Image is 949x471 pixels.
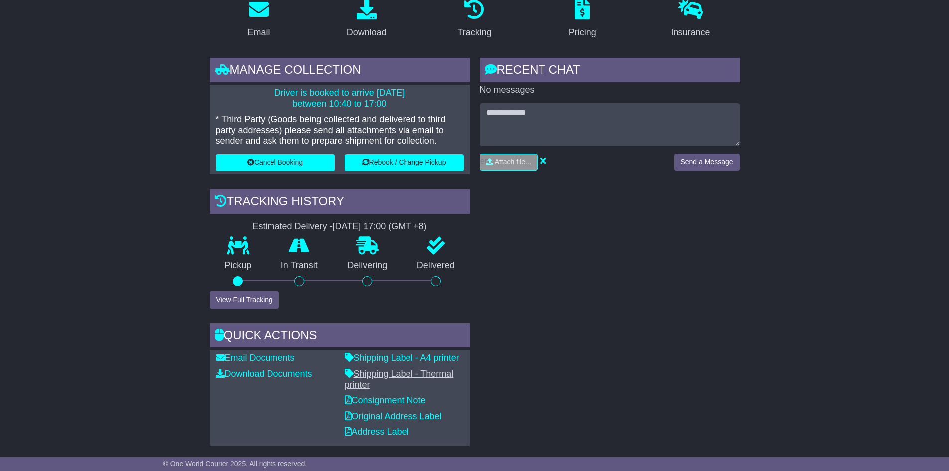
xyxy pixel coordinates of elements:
button: Cancel Booking [216,154,335,171]
a: Shipping Label - Thermal printer [345,369,454,390]
span: © One World Courier 2025. All rights reserved. [163,460,307,468]
div: Manage collection [210,58,470,85]
p: * Third Party (Goods being collected and delivered to third party addresses) please send all atta... [216,114,464,147]
a: Shipping Label - A4 printer [345,353,459,363]
div: Download [347,26,387,39]
a: Original Address Label [345,411,442,421]
button: View Full Tracking [210,291,279,309]
div: Pricing [569,26,596,39]
a: Address Label [345,427,409,437]
p: Pickup [210,260,267,271]
p: Driver is booked to arrive [DATE] between 10:40 to 17:00 [216,88,464,109]
div: Tracking history [210,189,470,216]
div: RECENT CHAT [480,58,740,85]
p: No messages [480,85,740,96]
div: Quick Actions [210,323,470,350]
p: Delivering [333,260,403,271]
a: Download Documents [216,369,312,379]
p: Delivered [402,260,470,271]
a: Consignment Note [345,395,426,405]
div: Tracking [457,26,491,39]
div: [DATE] 17:00 (GMT +8) [333,221,427,232]
div: Insurance [671,26,710,39]
p: In Transit [266,260,333,271]
button: Rebook / Change Pickup [345,154,464,171]
div: Estimated Delivery - [210,221,470,232]
button: Send a Message [674,154,739,171]
div: Email [247,26,270,39]
a: Email Documents [216,353,295,363]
